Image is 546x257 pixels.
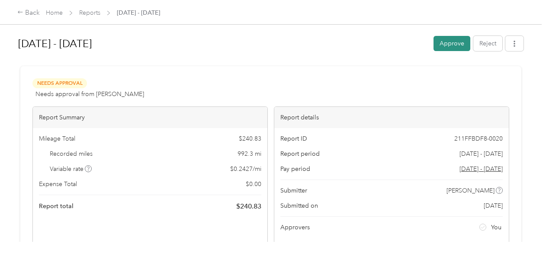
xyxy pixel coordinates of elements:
button: Approve [434,36,470,51]
span: $ 0.2427 / mi [230,164,261,173]
div: Report Summary [33,107,267,128]
span: Report period [280,149,320,158]
div: Report details [274,107,509,128]
div: Back [17,8,40,18]
span: Expense Total [39,180,77,189]
button: Reject [473,36,502,51]
span: $ 240.83 [239,134,261,143]
span: $ 240.83 [236,201,261,212]
iframe: Everlance-gr Chat Button Frame [498,209,546,257]
span: 211FFBDF8-0020 [454,134,503,143]
span: Approvers [280,223,310,232]
span: [DATE] - [DATE] [117,8,160,17]
span: [DATE] [484,201,503,210]
span: You [491,223,501,232]
span: Variable rate [50,164,92,173]
a: Reports [79,9,100,16]
span: Needs Approval [32,78,87,88]
span: Mileage Total [39,134,75,143]
span: [DATE] - [DATE] [459,149,503,158]
span: $ 0.00 [246,180,261,189]
span: Report total [39,202,74,211]
span: Pay period [280,164,310,173]
span: 992.3 mi [238,149,261,158]
span: Report ID [280,134,307,143]
span: [PERSON_NAME] [446,186,495,195]
span: Recorded miles [50,149,93,158]
span: Go to pay period [459,164,503,173]
a: Home [46,9,63,16]
span: Submitter [280,186,307,195]
h1: Aug 1 - 31, 2025 [18,33,427,54]
span: Needs approval from [PERSON_NAME] [35,90,144,99]
span: Submitted on [280,201,318,210]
